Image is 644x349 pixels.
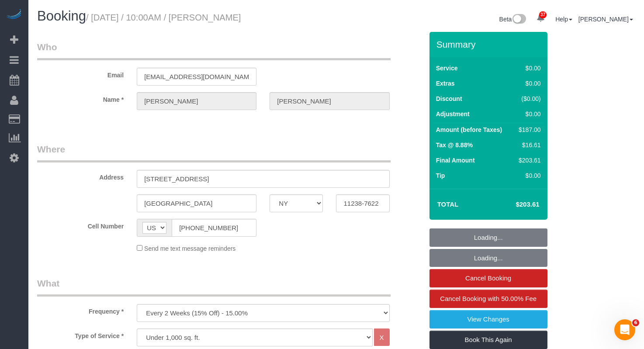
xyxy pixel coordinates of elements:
[555,16,572,23] a: Help
[31,328,130,340] label: Type of Service *
[336,194,389,212] input: Zip Code
[440,295,537,302] span: Cancel Booking with 50.00% Fee
[436,141,473,149] label: Tax @ 8.88%
[515,79,540,88] div: $0.00
[144,245,235,252] span: Send me text message reminders
[172,219,256,237] input: Cell Number
[436,94,462,103] label: Discount
[37,277,391,297] legend: What
[489,201,539,208] h4: $203.61
[31,304,130,316] label: Frequency *
[137,92,256,110] input: First Name
[515,94,540,103] div: ($0.00)
[86,13,241,22] small: / [DATE] / 10:00AM / [PERSON_NAME]
[436,171,445,180] label: Tip
[436,39,543,49] h3: Summary
[515,64,540,73] div: $0.00
[31,68,130,79] label: Email
[436,110,470,118] label: Adjustment
[436,64,458,73] label: Service
[437,200,459,208] strong: Total
[515,125,540,134] div: $187.00
[5,9,23,21] img: Automaid Logo
[436,125,502,134] label: Amount (before Taxes)
[31,92,130,104] label: Name *
[512,14,526,25] img: New interface
[515,141,540,149] div: $16.61
[436,79,455,88] label: Extras
[37,8,86,24] span: Booking
[429,331,547,349] a: Book This Again
[429,310,547,328] a: View Changes
[436,156,475,165] label: Final Amount
[31,170,130,182] label: Address
[429,269,547,287] a: Cancel Booking
[532,9,549,28] a: 37
[31,219,130,231] label: Cell Number
[37,41,391,60] legend: Who
[578,16,633,23] a: [PERSON_NAME]
[137,194,256,212] input: City
[37,143,391,162] legend: Where
[270,92,389,110] input: Last Name
[515,171,540,180] div: $0.00
[632,319,639,326] span: 6
[614,319,635,340] iframe: Intercom live chat
[137,68,256,86] input: Email
[539,11,547,18] span: 37
[499,16,526,23] a: Beta
[515,110,540,118] div: $0.00
[515,156,540,165] div: $203.61
[429,290,547,308] a: Cancel Booking with 50.00% Fee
